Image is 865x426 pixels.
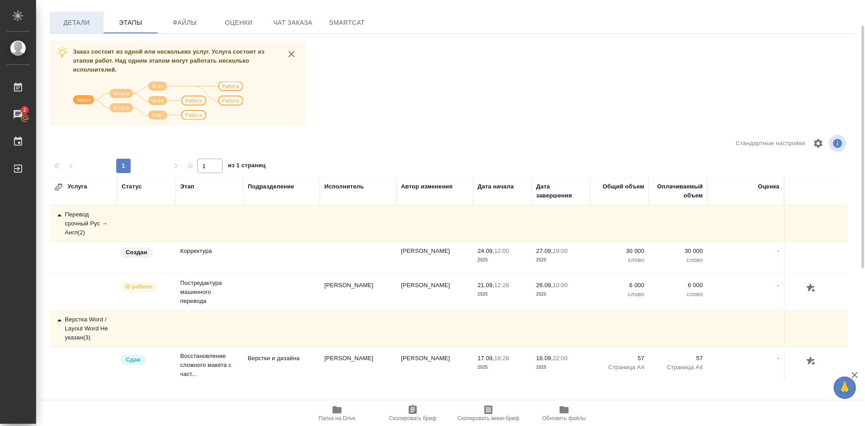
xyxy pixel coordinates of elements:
[478,247,494,254] p: 24.09,
[324,182,364,191] div: Исполнитель
[536,282,553,289] p: 26.09,
[536,355,553,362] p: 18.09,
[271,17,314,28] span: Чат заказа
[595,256,644,265] p: слово
[595,290,644,299] p: слово
[653,256,703,265] p: слово
[653,182,703,200] div: Оплачиваемый объем
[396,276,473,308] td: [PERSON_NAME]
[73,48,264,73] span: Заказ состоит из одной или нескольких услуг. Услуга состоит из этапов работ. Над одним этапом мог...
[804,281,819,296] button: Добавить оценку
[180,247,239,256] p: Корректура
[542,415,586,421] span: Обновить файлы
[217,17,260,28] span: Оценки
[494,355,509,362] p: 18:28
[653,247,703,256] p: 30 000
[478,256,527,265] p: 2025
[54,182,144,192] div: Услуга
[536,290,586,299] p: 2025
[653,363,703,372] p: Страница А4
[478,182,514,191] div: Дата начала
[228,160,266,173] span: из 1 страниц
[180,279,239,306] p: Постредактура машинного перевода
[595,354,644,363] p: 57
[478,355,494,362] p: 17.09,
[396,349,473,381] td: [PERSON_NAME]
[553,282,568,289] p: 10:00
[778,282,779,289] a: -
[325,17,369,28] span: SmartCat
[457,415,519,421] span: Скопировать мини-бриф
[536,363,586,372] p: 2025
[653,290,703,299] p: слово
[248,182,294,191] div: Подразделение
[109,17,152,28] span: Этапы
[55,17,98,28] span: Детали
[478,290,527,299] p: 2025
[536,247,553,254] p: 27.09,
[536,182,586,200] div: Дата завершения
[494,247,509,254] p: 12:00
[837,378,852,397] span: 🙏
[396,242,473,274] td: [PERSON_NAME]
[778,355,779,362] a: -
[389,415,436,421] span: Скопировать бриф
[536,256,586,265] p: 2025
[833,376,856,399] button: 🙏
[494,282,509,289] p: 12:28
[320,276,396,308] td: [PERSON_NAME]
[804,354,819,369] button: Добавить оценку
[595,363,644,372] p: Страница А4
[807,133,829,154] span: Настроить таблицу
[478,282,494,289] p: 21.09,
[126,355,141,364] p: Сдан
[478,363,527,372] p: 2025
[595,281,644,290] p: 6 000
[126,248,147,257] p: Создан
[180,352,239,379] p: Восстановление сложного макета с част...
[595,247,644,256] p: 30 000
[553,247,568,254] p: 19:00
[122,182,142,191] div: Статус
[54,210,113,237] div: Перевод срочный Рус → Англ ( 2 )
[653,281,703,290] p: 6 000
[526,401,602,426] button: Обновить файлы
[758,182,779,191] div: Оценка
[163,17,206,28] span: Файлы
[733,137,807,151] div: split button
[18,105,32,115] span: 2
[54,315,113,342] div: Верстка Word / Layout Word Не указан ( 3 )
[829,135,848,152] span: Посмотреть информацию
[243,349,320,381] td: Верстки и дизайна
[54,183,63,192] button: Развернуть
[451,401,526,426] button: Скопировать мини-бриф
[553,355,568,362] p: 22:00
[603,182,644,191] div: Общий объем
[320,349,396,381] td: [PERSON_NAME]
[319,415,355,421] span: Папка на Drive
[285,47,298,61] button: close
[299,401,375,426] button: Папка на Drive
[180,182,194,191] div: Этап
[2,103,34,126] a: 2
[653,354,703,363] p: 57
[778,247,779,254] a: -
[401,182,452,191] div: Автор изменения
[126,282,152,291] p: В работе
[375,401,451,426] button: Скопировать бриф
